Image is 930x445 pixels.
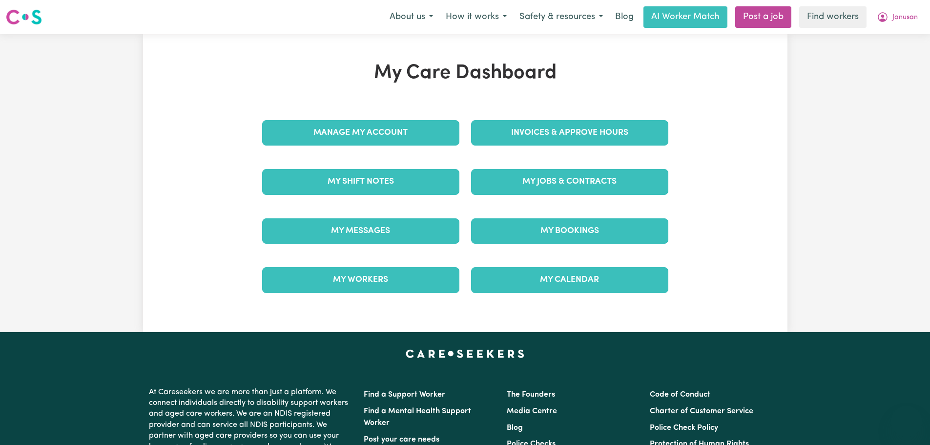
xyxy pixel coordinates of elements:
iframe: Button to launch messaging window [891,406,922,437]
a: My Shift Notes [262,169,459,194]
a: Post a job [735,6,791,28]
button: How it works [439,7,513,27]
a: Invoices & Approve Hours [471,120,668,146]
a: Find a Mental Health Support Worker [364,407,471,427]
button: Safety & resources [513,7,609,27]
a: Post your care needs [364,436,439,444]
a: Find workers [799,6,867,28]
a: My Messages [262,218,459,244]
a: Code of Conduct [650,391,710,399]
a: My Workers [262,267,459,293]
button: My Account [870,7,924,27]
button: About us [383,7,439,27]
span: Janusan [892,12,918,23]
a: Find a Support Worker [364,391,445,399]
a: Charter of Customer Service [650,407,753,415]
a: Media Centre [507,407,557,415]
a: Blog [507,424,523,432]
a: Careseekers home page [406,350,524,358]
a: Careseekers logo [6,6,42,28]
a: Police Check Policy [650,424,718,432]
img: Careseekers logo [6,8,42,26]
a: My Bookings [471,218,668,244]
a: My Jobs & Contracts [471,169,668,194]
a: AI Worker Match [643,6,727,28]
a: My Calendar [471,267,668,293]
a: Manage My Account [262,120,459,146]
h1: My Care Dashboard [256,62,674,85]
a: The Founders [507,391,555,399]
a: Blog [609,6,640,28]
